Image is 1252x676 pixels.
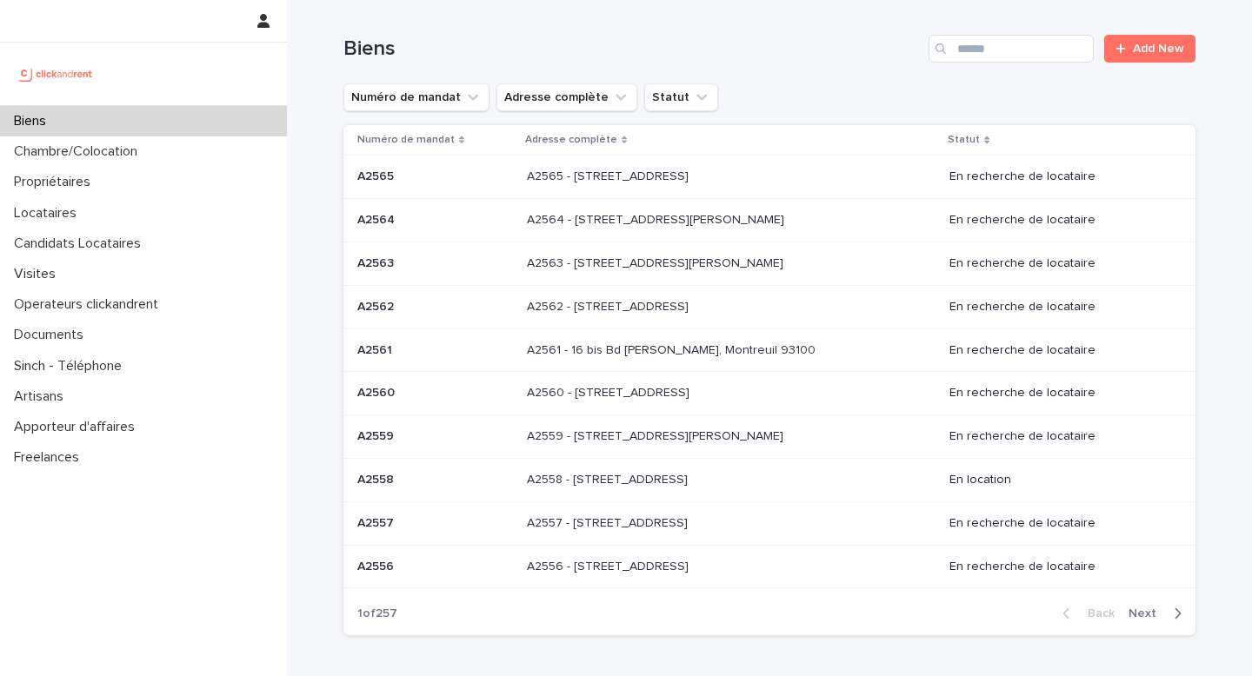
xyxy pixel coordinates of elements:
[1104,35,1195,63] a: Add New
[527,513,691,531] p: A2557 - [STREET_ADDRESS]
[357,253,397,271] p: A2563
[949,473,1168,487] p: En location
[949,300,1168,315] p: En recherche de locataire
[948,130,980,149] p: Statut
[357,513,397,531] p: A2557
[1077,607,1115,620] span: Back
[527,209,788,228] p: A2564 - [STREET_ADDRESS][PERSON_NAME]
[527,426,787,444] p: A2559 - [STREET_ADDRESS][PERSON_NAME]
[7,266,70,282] p: Visites
[343,242,1195,285] tr: A2563A2563 A2563 - [STREET_ADDRESS][PERSON_NAME]A2563 - [STREET_ADDRESS][PERSON_NAME] En recherch...
[1049,606,1122,621] button: Back
[343,458,1195,501] tr: A2558A2558 A2558 - [STREET_ADDRESS]A2558 - [STREET_ADDRESS] En location
[7,327,97,343] p: Documents
[949,256,1168,271] p: En recherche de locataire
[949,560,1168,574] p: En recherche de locataire
[949,213,1168,228] p: En recherche de locataire
[7,205,90,222] p: Locataires
[527,382,693,401] p: A2560 - [STREET_ADDRESS]
[527,253,787,271] p: A2563 - 781 Avenue de Monsieur Teste, Montpellier 34070
[527,166,692,184] p: A2565 - [STREET_ADDRESS]
[343,593,411,635] p: 1 of 257
[343,199,1195,242] tr: A2564A2564 A2564 - [STREET_ADDRESS][PERSON_NAME]A2564 - [STREET_ADDRESS][PERSON_NAME] En recherch...
[929,35,1094,63] input: Search
[357,382,398,401] p: A2560
[949,343,1168,358] p: En recherche de locataire
[357,556,397,574] p: A2556
[527,469,691,487] p: A2558 - [STREET_ADDRESS]
[644,83,718,111] button: Statut
[1122,606,1195,621] button: Next
[343,415,1195,459] tr: A2559A2559 A2559 - [STREET_ADDRESS][PERSON_NAME]A2559 - [STREET_ADDRESS][PERSON_NAME] En recherch...
[357,340,396,358] p: A2561
[1129,607,1167,620] span: Next
[357,469,397,487] p: A2558
[343,156,1195,199] tr: A2565A2565 A2565 - [STREET_ADDRESS]A2565 - [STREET_ADDRESS] En recherche de locataire
[343,501,1195,545] tr: A2557A2557 A2557 - [STREET_ADDRESS]A2557 - [STREET_ADDRESS] En recherche de locataire
[343,83,489,111] button: Numéro de mandat
[527,556,692,574] p: A2556 - [STREET_ADDRESS]
[7,113,60,129] p: Biens
[343,285,1195,328] tr: A2562A2562 A2562 - [STREET_ADDRESS]A2562 - [STREET_ADDRESS] En recherche de locataire
[7,143,151,160] p: Chambre/Colocation
[7,358,136,374] p: Sinch - Téléphone
[7,419,149,435] p: Apporteur d'affaires
[357,426,397,444] p: A2559
[7,388,77,405] p: Artisans
[1133,43,1184,55] span: Add New
[357,130,455,149] p: Numéro de mandat
[7,235,155,252] p: Candidats Locataires
[7,296,172,313] p: Operateurs clickandrent
[357,209,398,228] p: A2564
[525,130,617,149] p: Adresse complète
[343,36,922,62] h1: Biens
[14,56,98,91] img: UCB0brd3T0yccxBKYDjQ
[496,83,637,111] button: Adresse complète
[343,328,1195,372] tr: A2561A2561 A2561 - 16 bis Bd [PERSON_NAME], Montreuil 93100A2561 - 16 bis Bd [PERSON_NAME], Montr...
[343,545,1195,588] tr: A2556A2556 A2556 - [STREET_ADDRESS]A2556 - [STREET_ADDRESS] En recherche de locataire
[357,296,397,315] p: A2562
[7,174,104,190] p: Propriétaires
[357,166,397,184] p: A2565
[949,516,1168,531] p: En recherche de locataire
[949,429,1168,444] p: En recherche de locataire
[527,296,692,315] p: A2562 - [STREET_ADDRESS]
[949,169,1168,184] p: En recherche de locataire
[343,372,1195,415] tr: A2560A2560 A2560 - [STREET_ADDRESS]A2560 - [STREET_ADDRESS] En recherche de locataire
[949,386,1168,401] p: En recherche de locataire
[527,340,819,358] p: A2561 - 16 bis Bd [PERSON_NAME], Montreuil 93100
[7,449,93,466] p: Freelances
